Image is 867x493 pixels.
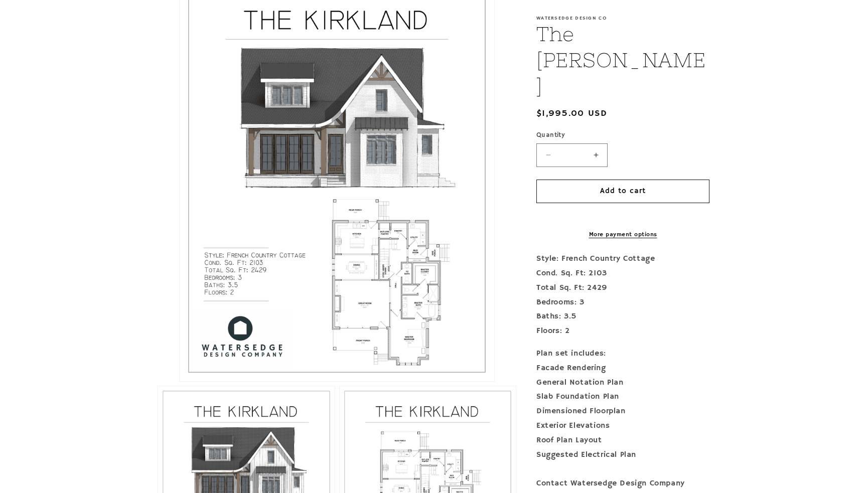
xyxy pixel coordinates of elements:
div: Slab Foundation Plan [536,390,709,404]
div: Suggested Electrical Plan [536,448,709,462]
span: $1,995.00 USD [536,107,607,120]
div: Facade Rendering [536,361,709,376]
button: Add to cart [536,180,709,203]
div: Exterior Elevations [536,419,709,433]
div: Plan set includes: [536,347,709,361]
p: Style: French Country Cottage Cond. Sq. Ft: 2103 Total Sq. Ft: 2429 Bedrooms: 3 Baths: 3.5 Floors: 2 [536,252,709,339]
div: Roof Plan Layout [536,433,709,448]
p: Watersedge Design Co [536,15,709,21]
a: More payment options [536,230,709,239]
div: General Notation Plan [536,376,709,390]
label: Quantity [536,130,709,140]
div: Dimensioned Floorplan [536,404,709,419]
h1: The [PERSON_NAME] [536,21,709,99]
